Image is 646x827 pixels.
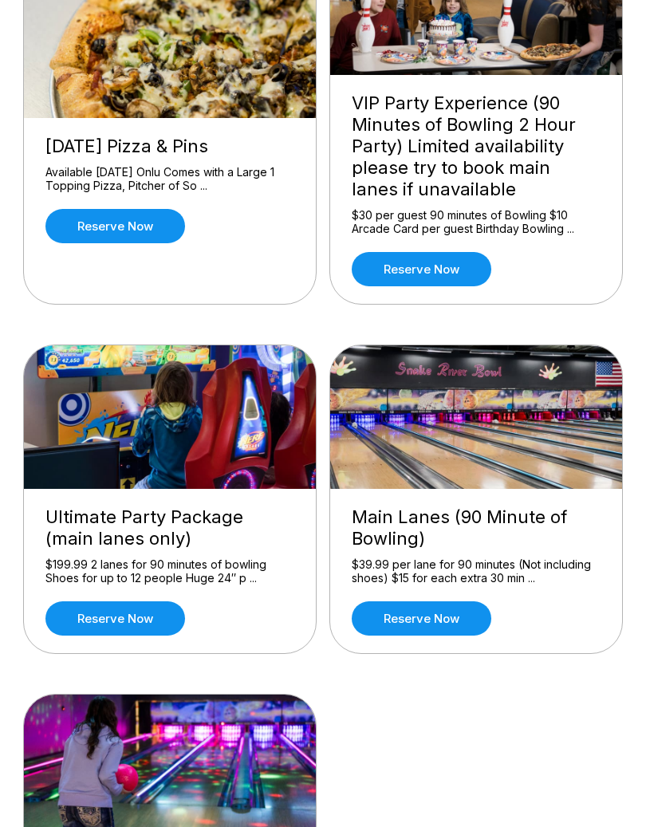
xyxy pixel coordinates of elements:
a: Reserve now [45,601,185,636]
div: [DATE] Pizza & Pins [45,136,294,157]
div: VIP Party Experience (90 Minutes of Bowling 2 Hour Party) Limited availability please try to book... [352,93,601,200]
img: Main Lanes (90 Minute of Bowling) [330,345,624,489]
div: $39.99 per lane for 90 minutes (Not including shoes) $15 for each extra 30 min ... [352,557,601,585]
a: Reserve now [45,209,185,243]
img: Ultimate Party Package (main lanes only) [24,345,317,489]
a: Reserve now [352,252,491,286]
div: Ultimate Party Package (main lanes only) [45,506,294,549]
div: $199.99 2 lanes for 90 minutes of bowling Shoes for up to 12 people Huge 24″ p ... [45,557,294,585]
div: $30 per guest 90 minutes of Bowling $10 Arcade Card per guest Birthday Bowling ... [352,208,601,236]
div: Main Lanes (90 Minute of Bowling) [352,506,601,549]
div: Available [DATE] Onlu Comes with a Large 1 Topping Pizza, Pitcher of So ... [45,165,294,193]
a: Reserve now [352,601,491,636]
